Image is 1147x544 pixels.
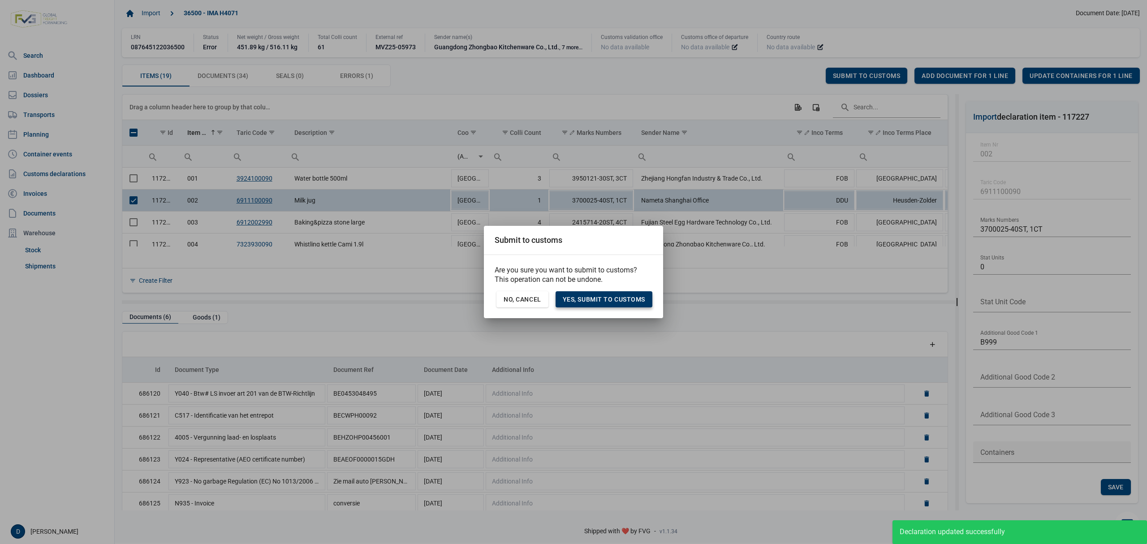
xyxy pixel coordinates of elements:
[563,296,645,303] span: Yes, Submit to customs
[495,235,562,245] div: Submit to customs
[556,291,652,307] div: Yes, Submit to customs
[496,291,548,307] div: No, Cancel
[495,266,652,284] p: Are you sure you want to submit to customs? This operation can not be undone.
[504,296,541,303] span: No, Cancel
[900,527,1005,537] div: Declaration updated successfully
